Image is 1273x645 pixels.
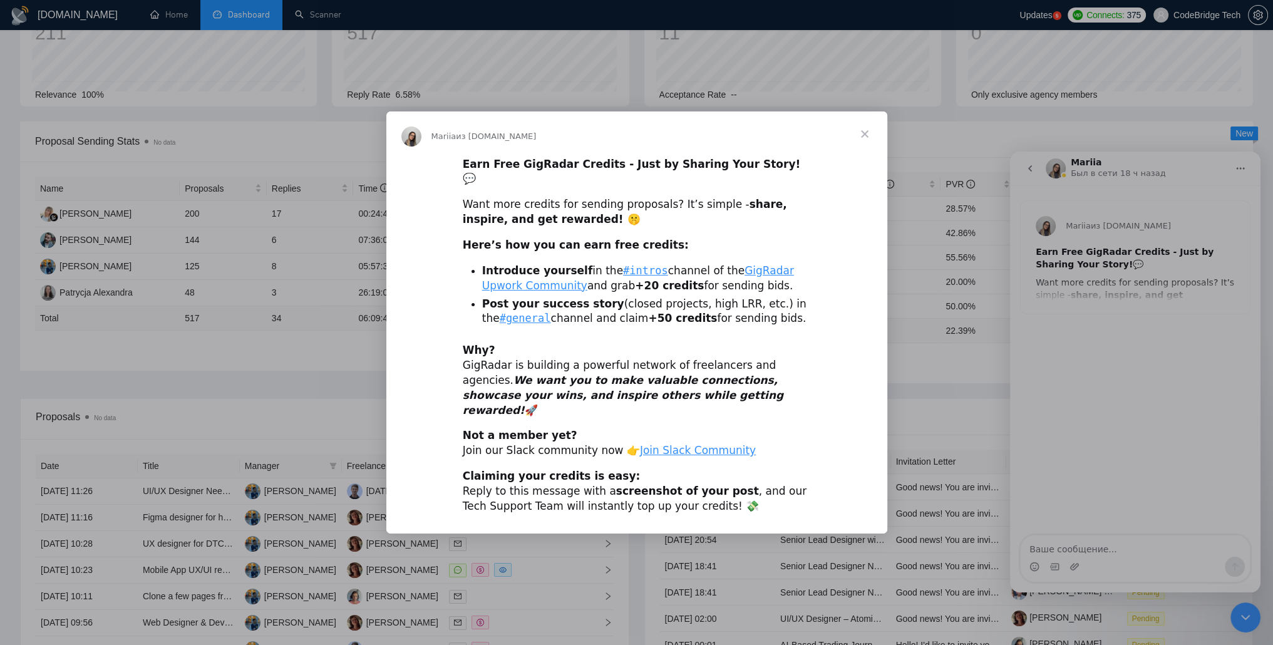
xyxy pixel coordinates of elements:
[56,70,81,79] span: Mariia
[10,49,240,178] div: Mariia говорит…
[59,410,70,420] button: Добавить вложение
[463,428,811,458] div: Join our Slack community now 👉
[623,264,668,277] a: #intros
[39,410,49,420] button: Средство выбора GIF-файла
[482,264,811,294] li: in the channel of the and grab for sending bids.
[26,64,46,85] img: Profile image for Mariia
[482,264,794,292] a: GigRadar Upwork Community
[463,239,689,251] b: Here’s how you can earn free credits:
[26,95,225,119] div: 💬
[36,7,56,27] img: Profile image for Mariia
[215,405,235,425] button: Отправить сообщение…
[61,16,156,28] p: Был в сети 18 ч назад
[640,444,756,457] a: Join Slack Community
[401,126,421,147] img: Profile image for Mariia
[463,469,811,513] div: Reply to this message with a , and our Tech Support Team will instantly top up your credits! 💸
[482,264,593,277] b: Introduce yourself
[431,132,456,141] span: Mariia
[648,312,717,324] b: +50 credits
[19,410,29,420] button: Средство выбора эмодзи
[8,5,32,29] button: go back
[463,429,577,441] b: Not a member yet?
[81,70,161,79] span: из [DOMAIN_NAME]
[463,344,495,356] b: Why?
[500,312,551,324] a: #general
[635,279,704,292] b: +20 credits
[482,297,624,310] b: Post your success story
[463,158,800,170] b: Earn Free GigRadar Credits - Just by Sharing Your Story!
[61,6,91,16] h1: Mariia
[616,485,759,497] b: screenshot of your post
[11,384,240,405] textarea: Ваше сообщение...
[463,343,811,418] div: GigRadar is building a powerful network of freelancers and agencies. 🚀
[219,5,242,29] button: Главная
[842,111,887,157] span: Закрыть
[463,157,811,187] div: 💬
[463,470,641,482] b: Claiming your credits is easy:
[482,297,811,327] li: (closed projects, high LRR, etc.) in the channel and claim for sending bids.
[463,197,811,227] div: Want more credits for sending proposals? It’s simple -
[456,132,536,141] span: из [DOMAIN_NAME]
[26,95,204,118] b: Earn Free GigRadar Credits - Just by Sharing Your Story!
[463,374,783,416] i: We want you to make valuable connections, showcase your wins, and inspire others while getting re...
